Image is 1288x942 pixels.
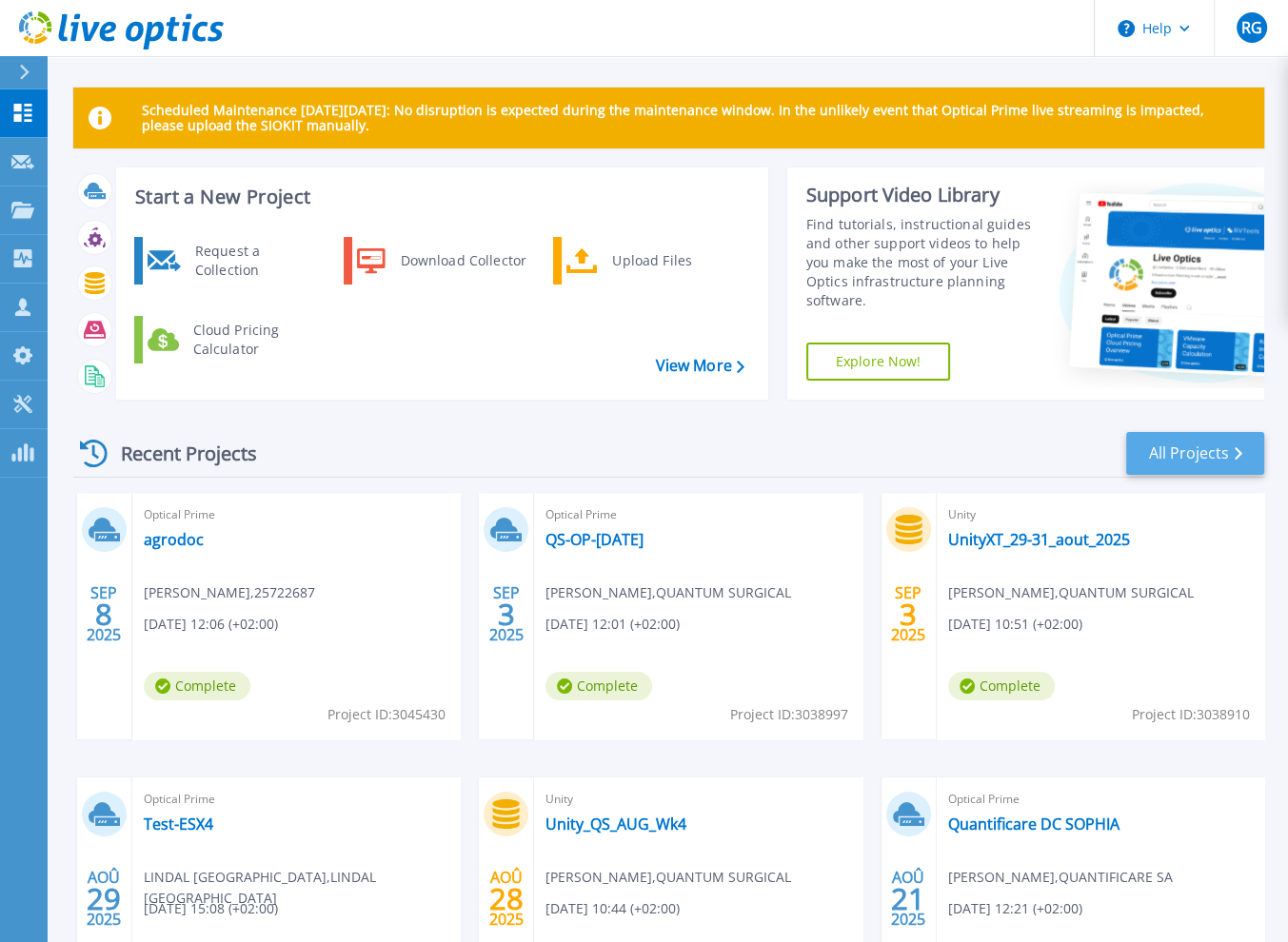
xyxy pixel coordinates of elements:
[545,814,686,834] a: Unity_QS_AUG_Wk4
[890,864,926,933] div: AOÛ 2025
[730,704,848,725] span: Project ID: 3038997
[545,789,850,810] span: Unity
[144,504,448,525] span: Optical Prime
[948,614,1082,635] span: [DATE] 10:51 (+02:00)
[135,186,743,207] h3: Start a New Project
[545,898,680,919] span: [DATE] 10:44 (+02:00)
[144,530,204,549] a: agrodoc
[948,530,1130,549] a: UnityXT_29-31_aout_2025
[86,579,122,649] div: SEP 2025
[86,864,122,933] div: AOÛ 2025
[95,606,112,622] span: 8
[144,614,278,635] span: [DATE] 12:06 (+02:00)
[144,867,460,909] span: LINDAL [GEOGRAPHIC_DATA] , LINDAL [GEOGRAPHIC_DATA]
[144,582,315,603] span: [PERSON_NAME] , 25722687
[390,242,534,280] div: Download Collector
[488,579,525,649] div: SEP 2025
[948,789,1253,810] span: Optical Prime
[144,898,278,919] span: [DATE] 15:08 (+02:00)
[891,891,925,907] span: 21
[603,242,743,280] div: Upload Files
[344,237,539,285] a: Download Collector
[545,530,644,549] a: QS-OP-[DATE]
[134,237,329,285] a: Request a Collection
[489,891,524,907] span: 28
[73,430,283,477] div: Recent Projects
[948,867,1173,888] span: [PERSON_NAME] , QUANTIFICARE SA
[948,814,1120,834] a: Quantificare DC SOPHIA
[806,343,951,381] a: Explore Now!
[948,504,1253,525] span: Unity
[87,891,121,907] span: 29
[545,614,680,635] span: [DATE] 12:01 (+02:00)
[488,864,525,933] div: AOÛ 2025
[498,606,515,622] span: 3
[186,242,325,280] div: Request a Collection
[553,237,748,285] a: Upload Files
[900,606,917,622] span: 3
[948,582,1194,603] span: [PERSON_NAME] , QUANTUM SURGICAL
[948,898,1082,919] span: [DATE] 12:21 (+02:00)
[806,215,1043,310] div: Find tutorials, instructional guides and other support videos to help you make the most of your L...
[144,814,213,834] a: Test-ESX4
[327,704,446,725] span: Project ID: 3045430
[545,582,791,603] span: [PERSON_NAME] , QUANTUM SURGICAL
[806,183,1043,207] div: Support Video Library
[142,103,1249,133] p: Scheduled Maintenance [DATE][DATE]: No disruption is expected during the maintenance window. In t...
[545,672,652,700] span: Complete
[655,357,743,375] a: View More
[144,672,250,700] span: Complete
[1126,432,1264,475] a: All Projects
[134,316,329,363] a: Cloud Pricing Calculator
[1240,20,1261,35] span: RG
[184,321,325,359] div: Cloud Pricing Calculator
[1132,704,1250,725] span: Project ID: 3038910
[545,867,791,888] span: [PERSON_NAME] , QUANTUM SURGICAL
[890,579,926,649] div: SEP 2025
[948,672,1055,700] span: Complete
[545,504,850,525] span: Optical Prime
[144,789,448,810] span: Optical Prime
